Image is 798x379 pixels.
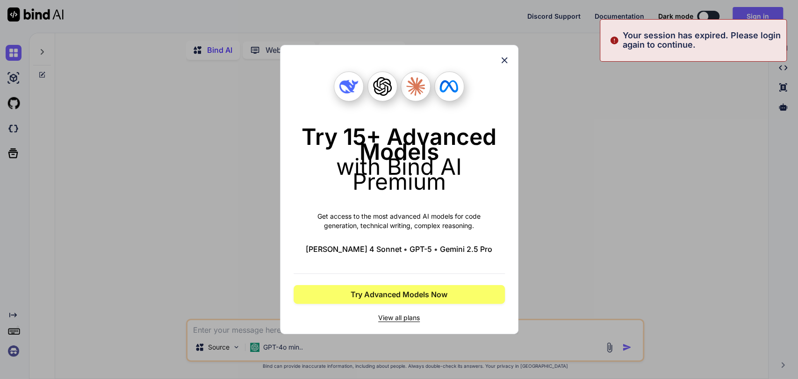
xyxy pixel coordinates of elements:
span: View all plans [294,313,505,322]
p: Your session has expired. Please login again to continue. [623,31,781,50]
span: • [403,243,408,255]
h1: Try 15+ Advanced Models [294,129,505,189]
span: with Bind AI Premium [336,153,462,195]
img: alert [610,31,619,50]
span: Gemini 2.5 Pro [440,243,492,255]
span: • [434,243,438,255]
p: Get access to the most advanced AI models for code generation, technical writing, complex reasoning. [294,212,505,230]
button: Try Advanced Models Now [294,285,505,304]
span: Try Advanced Models Now [351,289,447,300]
img: Deepseek [339,77,358,96]
span: GPT-5 [410,243,432,255]
span: [PERSON_NAME] 4 Sonnet [306,243,402,255]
